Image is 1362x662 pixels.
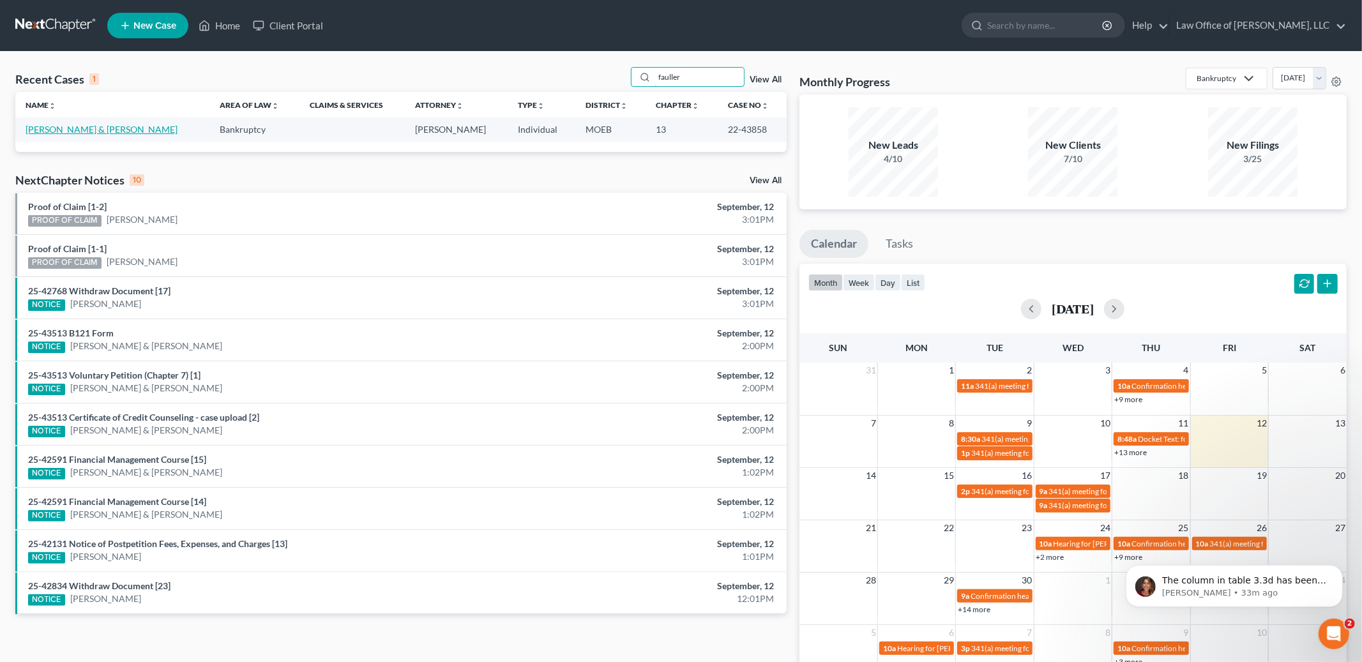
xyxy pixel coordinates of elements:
i: unfold_more [761,102,769,110]
span: 27 [1334,520,1347,536]
span: 8 [1104,625,1112,640]
span: 2p [961,486,970,496]
a: View All [750,176,782,185]
span: 10 [1255,625,1268,640]
span: 9 [1183,625,1190,640]
span: 14 [865,468,877,483]
a: [PERSON_NAME] [70,550,141,563]
div: NOTICE [28,468,65,479]
span: 20 [1334,468,1347,483]
div: 7/10 [1028,153,1117,165]
span: 19 [1255,468,1268,483]
span: 3p [961,643,970,653]
i: unfold_more [692,102,699,110]
div: 2:00PM [534,340,774,352]
div: 3:01PM [534,255,774,268]
button: list [901,274,925,291]
div: September, 12 [534,200,774,213]
span: Tue [987,342,1003,353]
div: NOTICE [28,426,65,437]
i: unfold_more [456,102,464,110]
span: 341(a) meeting for [PERSON_NAME] [975,381,1098,391]
div: September, 12 [534,243,774,255]
span: 9 [1026,416,1034,431]
span: 9a [1040,500,1048,510]
a: Proof of Claim [1-1] [28,243,107,254]
span: 341(a) meeting for [PERSON_NAME] [971,486,1094,496]
a: Typeunfold_more [518,100,545,110]
span: 21 [865,520,877,536]
span: 10a [1040,539,1052,548]
div: NOTICE [28,510,65,522]
div: 1:02PM [534,508,774,521]
iframe: Intercom live chat [1319,619,1349,649]
span: 25 [1177,520,1190,536]
div: PROOF OF CLAIM [28,215,102,227]
a: Calendar [799,230,868,258]
span: 7 [1026,625,1034,640]
td: 22-43858 [718,117,787,141]
a: Tasks [874,230,925,258]
span: 4 [1183,363,1190,378]
a: [PERSON_NAME] & [PERSON_NAME] [70,382,222,395]
span: 26 [1255,520,1268,536]
a: [PERSON_NAME] [70,592,141,605]
span: New Case [133,21,176,31]
td: Bankruptcy [209,117,299,141]
div: September, 12 [534,411,774,424]
span: Confirmation hearing for [PERSON_NAME] & [PERSON_NAME] [971,591,1183,601]
span: Mon [905,342,928,353]
span: 1 [948,363,955,378]
a: Districtunfold_more [586,100,628,110]
span: 341(a) meeting for [PERSON_NAME] [971,448,1094,458]
a: 25-43513 B121 Form [28,327,114,338]
div: NOTICE [28,594,65,606]
a: 25-42591 Financial Management Course [15] [28,454,206,465]
a: Nameunfold_more [26,100,56,110]
a: Law Office of [PERSON_NAME], LLC [1170,14,1346,37]
span: Hearing for [PERSON_NAME] & [PERSON_NAME] [1054,539,1221,548]
span: 6 [1339,363,1347,378]
span: Fri [1223,342,1236,353]
span: Confirmation hearing for [PERSON_NAME] & [PERSON_NAME] [1131,381,1344,391]
a: 25-42591 Financial Management Course [14] [28,496,206,507]
td: [PERSON_NAME] [405,117,508,141]
td: MOEB [575,117,646,141]
button: week [843,274,875,291]
a: 25-43513 Certificate of Credit Counseling - case upload [2] [28,412,259,423]
i: unfold_more [49,102,56,110]
span: 9a [961,591,969,601]
span: Confirmation hearing for [PERSON_NAME] & [PERSON_NAME] [1131,643,1344,653]
a: 25-42768 Withdraw Document [17] [28,285,170,296]
div: PROOF OF CLAIM [28,257,102,269]
span: 31 [865,363,877,378]
span: Sun [829,342,848,353]
span: 9a [1040,486,1048,496]
a: [PERSON_NAME] [70,297,141,310]
span: 28 [865,573,877,588]
span: 10 [1099,416,1112,431]
span: 341(a) meeting for [PERSON_NAME] [971,643,1094,653]
div: September, 12 [534,285,774,297]
div: 4/10 [849,153,938,165]
div: September, 12 [534,369,774,382]
span: Sat [1299,342,1315,353]
span: 15 [942,468,955,483]
div: September, 12 [534,538,774,550]
button: day [875,274,901,291]
td: 13 [646,117,718,141]
div: September, 12 [534,495,774,508]
iframe: Intercom notifications message [1107,538,1362,628]
div: NextChapter Notices [15,172,144,188]
span: 3 [1104,363,1112,378]
a: Chapterunfold_more [656,100,699,110]
span: 10a [1117,381,1130,391]
span: 23 [1021,520,1034,536]
div: 3:01PM [534,297,774,310]
a: [PERSON_NAME] [107,255,178,268]
a: Attorneyunfold_more [415,100,464,110]
div: 1:02PM [534,466,774,479]
span: Hearing for [PERSON_NAME] [897,643,997,653]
